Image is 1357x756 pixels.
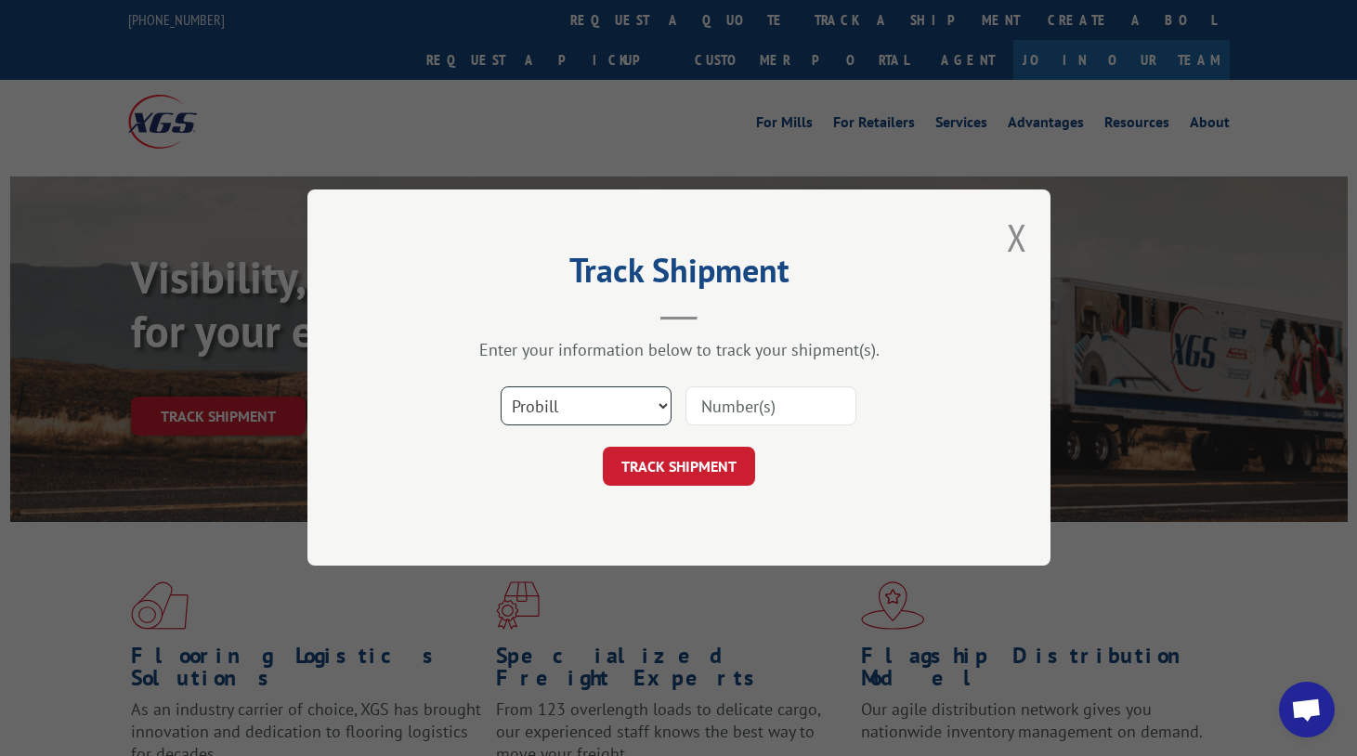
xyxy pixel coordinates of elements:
div: Enter your information below to track your shipment(s). [400,340,958,361]
button: TRACK SHIPMENT [603,448,755,487]
div: Open chat [1279,682,1335,737]
input: Number(s) [685,387,856,426]
button: Close modal [1007,213,1027,262]
h2: Track Shipment [400,257,958,293]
